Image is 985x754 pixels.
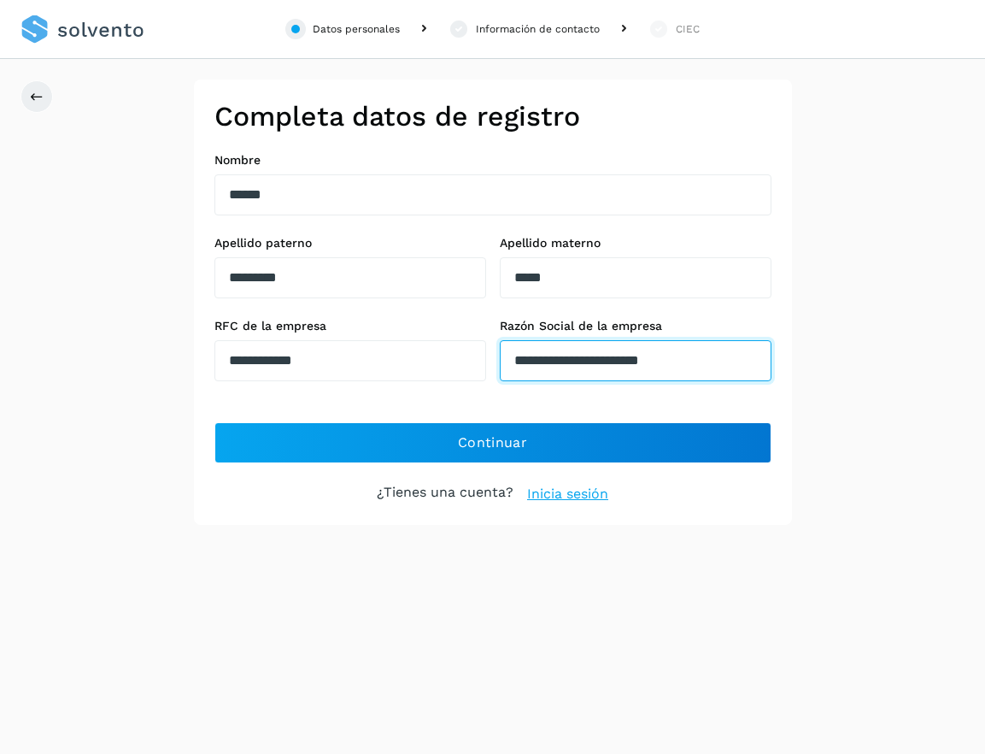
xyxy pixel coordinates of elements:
label: Nombre [214,153,771,168]
label: Apellido materno [500,236,771,250]
p: ¿Tienes una cuenta? [377,484,513,504]
label: Apellido paterno [214,236,486,250]
div: Datos personales [313,21,400,37]
button: Continuar [214,422,771,463]
div: CIEC [676,21,700,37]
h2: Completa datos de registro [214,100,771,133]
span: Continuar [458,433,527,452]
div: Información de contacto [476,21,600,37]
a: Inicia sesión [527,484,608,504]
label: Razón Social de la empresa [500,319,771,333]
label: RFC de la empresa [214,319,486,333]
